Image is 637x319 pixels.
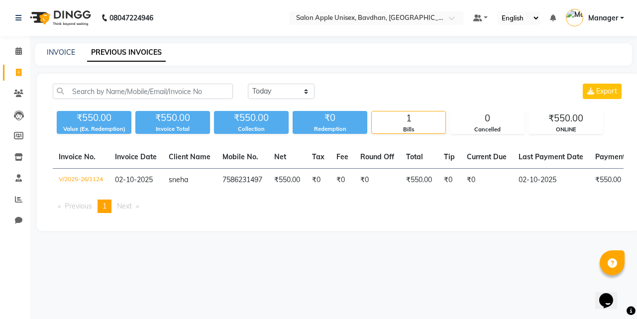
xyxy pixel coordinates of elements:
[115,175,153,184] span: 02-10-2025
[53,169,109,192] td: V/2025-26/1124
[169,152,211,161] span: Client Name
[360,152,394,161] span: Round Off
[53,200,624,213] nav: Pagination
[336,152,348,161] span: Fee
[214,125,289,133] div: Collection
[400,169,438,192] td: ₹550.00
[354,169,400,192] td: ₹0
[588,13,618,23] span: Manager
[59,152,96,161] span: Invoice No.
[117,202,132,211] span: Next
[115,152,157,161] span: Invoice Date
[595,279,627,309] iframe: chat widget
[461,169,513,192] td: ₹0
[444,152,455,161] span: Tip
[513,169,589,192] td: 02-10-2025
[57,111,131,125] div: ₹550.00
[274,152,286,161] span: Net
[293,111,367,125] div: ₹0
[25,4,94,32] img: logo
[222,152,258,161] span: Mobile No.
[312,152,324,161] span: Tax
[65,202,92,211] span: Previous
[583,84,622,99] button: Export
[214,111,289,125] div: ₹550.00
[169,175,188,184] span: sneha
[596,87,617,96] span: Export
[438,169,461,192] td: ₹0
[47,48,75,57] a: INVOICE
[566,9,583,26] img: Manager
[372,125,445,134] div: Bills
[467,152,507,161] span: Current Due
[109,4,153,32] b: 08047224946
[103,202,106,211] span: 1
[406,152,423,161] span: Total
[529,111,603,125] div: ₹550.00
[135,111,210,125] div: ₹550.00
[450,125,524,134] div: Cancelled
[57,125,131,133] div: Value (Ex. Redemption)
[135,125,210,133] div: Invoice Total
[87,44,166,62] a: PREVIOUS INVOICES
[450,111,524,125] div: 0
[268,169,306,192] td: ₹550.00
[330,169,354,192] td: ₹0
[372,111,445,125] div: 1
[529,125,603,134] div: ONLINE
[519,152,583,161] span: Last Payment Date
[306,169,330,192] td: ₹0
[53,84,233,99] input: Search by Name/Mobile/Email/Invoice No
[293,125,367,133] div: Redemption
[216,169,268,192] td: 7586231497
